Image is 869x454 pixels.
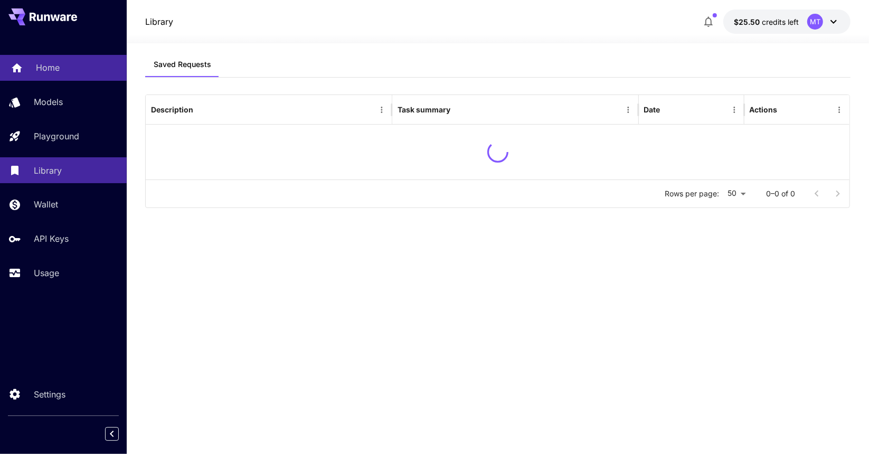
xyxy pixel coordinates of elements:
p: Settings [34,388,65,401]
button: Sort [662,102,676,117]
div: Date [644,105,660,114]
button: Sort [194,102,209,117]
a: Library [145,15,173,28]
p: Models [34,96,63,108]
p: 0–0 of 0 [767,188,796,199]
p: API Keys [34,232,69,245]
span: credits left [762,17,799,26]
button: $25.50365MT [723,10,851,34]
div: 50 [724,186,750,201]
div: MT [807,14,823,30]
nav: breadcrumb [145,15,173,28]
button: Collapse sidebar [105,427,119,441]
button: Menu [832,102,847,117]
div: Task summary [398,105,450,114]
span: Saved Requests [154,60,211,69]
span: $25.50 [734,17,762,26]
div: $25.50365 [734,16,799,27]
button: Menu [727,102,742,117]
div: Collapse sidebar [113,424,127,443]
button: Sort [451,102,466,117]
button: Menu [374,102,389,117]
p: Home [36,61,60,74]
p: Rows per page: [665,188,720,199]
p: Library [34,164,62,177]
p: Wallet [34,198,58,211]
p: Usage [34,267,59,279]
p: Playground [34,130,79,143]
button: Menu [621,102,636,117]
div: Description [151,105,193,114]
div: Actions [750,105,778,114]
